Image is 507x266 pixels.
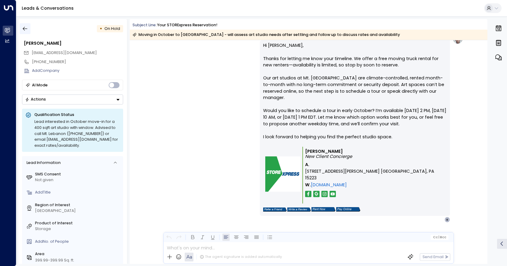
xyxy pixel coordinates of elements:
span: | [438,236,439,239]
div: AddTitle [35,190,121,195]
p: Hi [PERSON_NAME], Thanks for letting me know your timeline. We offer a free moving truck rental f... [263,42,447,147]
span: [STREET_ADDRESS][PERSON_NAME] [GEOGRAPHIC_DATA], PA 15223 [305,168,445,181]
span: A. [305,162,309,168]
div: The agent signature is added automatically [200,255,282,259]
a: [DOMAIN_NAME] [311,182,347,188]
label: Area [35,251,121,257]
label: Region of Interest [35,202,121,208]
img: storexpress_pay.png [336,207,360,212]
div: • [100,24,102,34]
button: Cc|Bcc [431,235,448,240]
b: [PERSON_NAME] [305,148,343,154]
div: Lead interested in October move-in for a 400 sqft art studio with window. Advised to call Mt. Leb... [34,119,120,149]
i: New Client Concierge [305,153,352,159]
div: Your STORExpress Reservation! [157,22,217,28]
img: storexpress_yt.png [330,191,336,197]
span: [EMAIL_ADDRESS][DOMAIN_NAME] [32,50,97,55]
div: AI Mode [32,82,48,88]
div: Button group with a nested menu [22,95,123,104]
span: Cc Bcc [433,236,446,239]
button: Actions [22,95,123,104]
div: Moving in October to [GEOGRAPHIC_DATA] - will assess art studio needs after settling and follow u... [132,32,400,38]
div: Lead Information [24,160,60,166]
button: Undo [165,234,173,241]
img: storexpress_write.png [287,207,311,212]
p: Qualification Status [34,112,120,117]
div: AddCompany [32,68,123,74]
span: W. [305,182,311,188]
label: Product of Interest [35,220,121,226]
span: robwshepperson@gmail.com [32,50,97,56]
button: Redo [175,234,183,241]
div: R [445,217,450,222]
img: storexpress_refer.png [263,207,287,212]
div: AddNo. of People [35,239,121,245]
img: storexpress_google.png [313,191,320,197]
div: Storage [35,226,121,232]
label: SMS Consent [35,171,121,177]
div: [GEOGRAPHIC_DATA] [35,208,121,214]
img: storexpress_insta.png [321,191,328,197]
img: storexpres_fb.png [305,191,311,197]
span: Subject Line: [132,22,157,27]
img: storexpress_logo.png [265,156,301,192]
span: On Hold [104,26,120,31]
div: Actions [25,97,46,102]
div: [PERSON_NAME] [24,40,123,47]
div: Not given [35,177,121,183]
div: [PHONE_NUMBER] [32,59,123,65]
a: Leads & Conversations [22,5,74,11]
img: storexpress_rent.png [311,207,336,212]
div: 399.99-399.99 Sq. ft. [35,258,74,263]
